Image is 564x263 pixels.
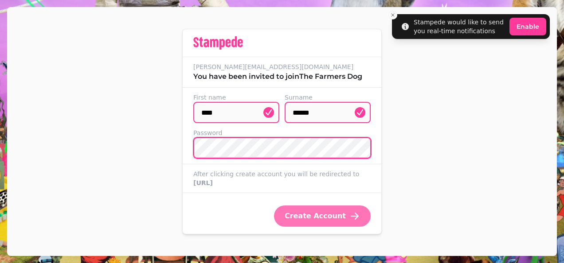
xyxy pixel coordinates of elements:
[193,93,279,102] label: First name
[274,205,371,227] button: Create Account
[193,170,371,187] label: After clicking create account you will be redirected to
[193,128,371,137] label: Password
[193,62,371,71] label: [PERSON_NAME][EMAIL_ADDRESS][DOMAIN_NAME]
[285,213,346,220] span: Create Account
[414,18,506,35] div: Stampede would like to send you real-time notifications
[285,93,371,102] label: Surname
[509,18,546,35] button: Enable
[388,11,397,19] button: Close toast
[193,71,371,82] p: You have been invited to join The Farmers Dog
[193,179,213,186] strong: [URL]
